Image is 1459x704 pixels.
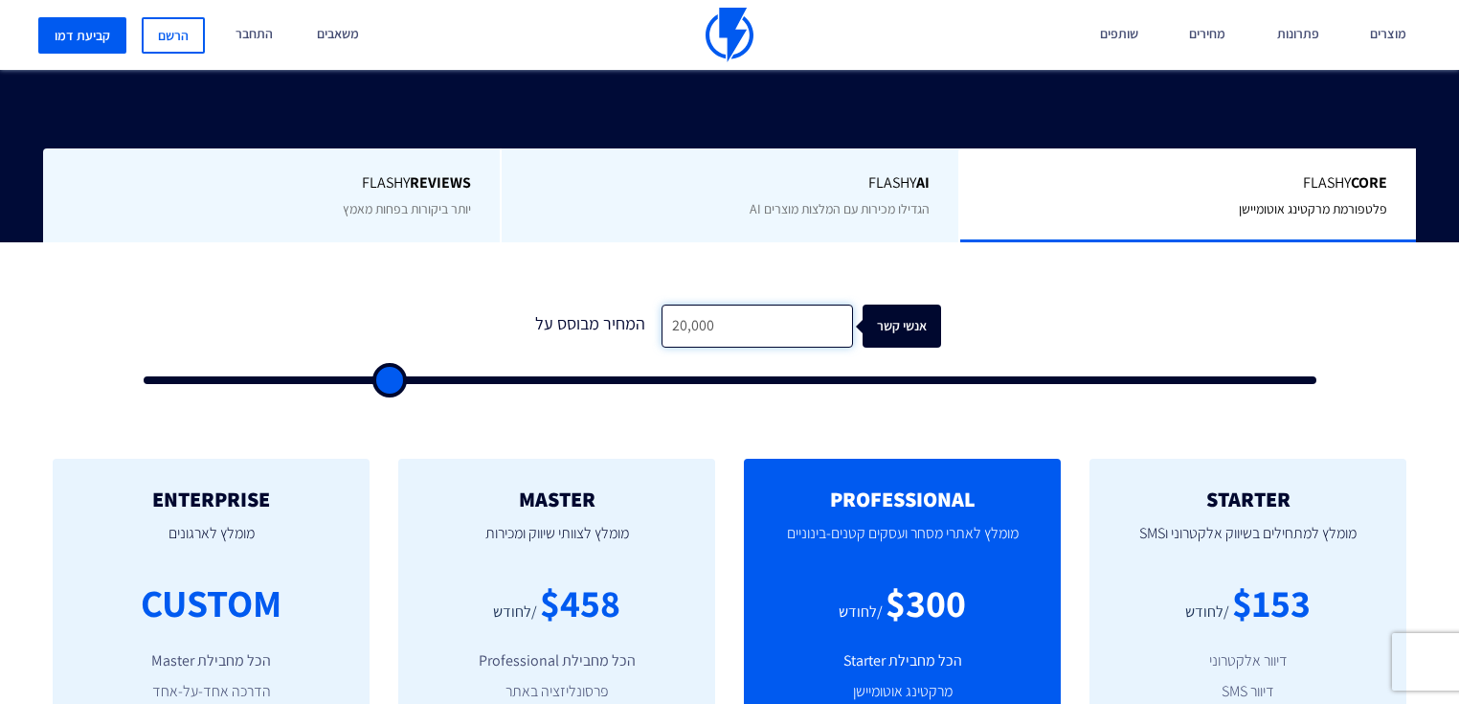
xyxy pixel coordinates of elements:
[141,576,281,630] div: CUSTOM
[81,681,341,703] li: הדרכה אחד-על-אחד
[493,602,537,624] div: /לחודש
[1239,200,1387,217] span: פלטפורמת מרקטינג אוטומיישן
[1118,681,1378,703] li: דיוור SMS
[518,305,662,348] div: המחיר מבוסס על
[1351,172,1387,193] b: Core
[1232,576,1311,630] div: $153
[882,305,960,348] div: אנשי קשר
[81,488,341,511] h2: ENTERPRISE
[72,172,472,194] span: Flashy
[427,650,686,672] li: הכל מחבילת Professional
[839,602,883,624] div: /לחודש
[1118,488,1378,511] h2: STARTER
[989,172,1387,194] span: Flashy
[1118,511,1378,576] p: מומלץ למתחילים בשיווק אלקטרוני וSMS
[410,172,471,193] b: REVIEWS
[1118,650,1378,672] li: דיוור אלקטרוני
[1185,602,1229,624] div: /לחודש
[773,650,1032,672] li: הכל מחבילת Starter
[427,488,686,511] h2: MASTER
[343,200,471,217] span: יותר ביקורות בפחות מאמץ
[38,17,126,54] a: קביעת דמו
[530,172,929,194] span: Flashy
[773,511,1032,576] p: מומלץ לאתרי מסחר ועסקים קטנים-בינוניים
[916,172,930,193] b: AI
[427,511,686,576] p: מומלץ לצוותי שיווק ומכירות
[750,200,930,217] span: הגדילו מכירות עם המלצות מוצרים AI
[81,511,341,576] p: מומלץ לארגונים
[886,576,966,630] div: $300
[540,576,620,630] div: $458
[773,488,1032,511] h2: PROFESSIONAL
[427,681,686,703] li: פרסונליזציה באתר
[81,650,341,672] li: הכל מחבילת Master
[773,681,1032,703] li: מרקטינג אוטומיישן
[142,17,205,54] a: הרשם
